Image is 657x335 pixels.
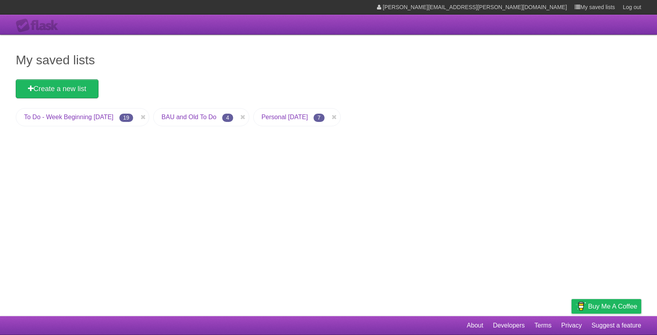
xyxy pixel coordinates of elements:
a: Terms [535,318,552,333]
a: Suggest a feature [592,318,641,333]
div: Flask [16,19,63,33]
h1: My saved lists [16,51,641,69]
span: Buy me a coffee [588,299,637,313]
a: Personal [DATE] [262,114,308,120]
a: About [467,318,483,333]
a: Create a new list [16,79,98,98]
a: BAU and Old To Do [161,114,216,120]
a: Buy me a coffee [572,299,641,314]
img: Buy me a coffee [575,299,586,313]
span: 19 [119,114,134,122]
a: To Do - Week Beginning [DATE] [24,114,113,120]
span: 4 [222,114,233,122]
a: Privacy [561,318,582,333]
span: 7 [314,114,325,122]
a: Developers [493,318,525,333]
